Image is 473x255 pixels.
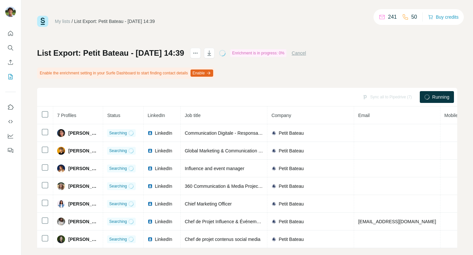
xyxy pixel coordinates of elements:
button: Cancel [292,50,306,56]
span: Chef de Projet Influence & Événementiel [185,219,267,224]
h1: List Export: Petit Bateau - [DATE] 14:39 [37,48,184,58]
span: Communication Digitale - Responsable Pôle Social Media et Influence [185,130,327,136]
span: 7 Profiles [57,113,76,118]
img: Avatar [57,182,65,190]
img: Avatar [57,165,65,172]
span: LinkedIn [147,113,165,118]
img: company-logo [271,184,277,189]
span: Petit Bateau [279,236,304,243]
img: company-logo [271,219,277,224]
span: Petit Bateau [279,147,304,154]
a: My lists [55,19,70,24]
span: Job title [185,113,200,118]
img: LinkedIn logo [147,184,153,189]
div: Enable the enrichment setting in your Surfe Dashboard to start finding contact details [37,68,214,79]
span: Company [271,113,291,118]
button: Buy credits [428,12,459,22]
img: company-logo [271,201,277,206]
span: LinkedIn [155,201,172,207]
img: LinkedIn logo [147,219,153,224]
span: LinkedIn [155,183,172,189]
img: LinkedIn logo [147,148,153,153]
img: Avatar [57,129,65,137]
img: LinkedIn logo [147,201,153,206]
span: LinkedIn [155,147,172,154]
span: Petit Bateau [279,183,304,189]
span: Petit Bateau [279,165,304,172]
button: Use Surfe on LinkedIn [5,101,16,113]
img: LinkedIn logo [147,237,153,242]
p: 241 [388,13,397,21]
img: Avatar [57,218,65,226]
span: Global Marketing & Communication Director [185,148,274,153]
div: Enrichment is in progress: 0% [230,49,286,57]
span: Petit Bateau [279,218,304,225]
img: Avatar [57,200,65,208]
span: Searching [109,166,127,171]
span: Searching [109,148,127,154]
button: Use Surfe API [5,116,16,128]
img: Avatar [57,147,65,155]
span: [PERSON_NAME] [68,165,99,172]
img: Avatar [57,235,65,243]
span: [EMAIL_ADDRESS][DOMAIN_NAME] [358,219,436,224]
span: LinkedIn [155,165,172,172]
button: Feedback [5,145,16,156]
img: company-logo [271,237,277,242]
span: Searching [109,183,127,189]
span: [PERSON_NAME] [68,183,99,189]
span: [PERSON_NAME] [68,147,99,154]
span: Petit Bateau [279,130,304,136]
span: [PERSON_NAME] [68,236,99,243]
span: 360 Communication & Media Project Manager [185,184,279,189]
p: 50 [411,13,417,21]
span: Mobile [444,113,458,118]
span: Email [358,113,370,118]
span: Influence and event manager [185,166,244,171]
span: [PERSON_NAME] [68,218,99,225]
span: Chief Marketing Officer [185,201,232,206]
button: My lists [5,71,16,83]
span: LinkedIn [155,236,172,243]
span: Petit Bateau [279,201,304,207]
img: company-logo [271,148,277,153]
span: Searching [109,236,127,242]
span: [PERSON_NAME] [68,130,99,136]
div: List Export: Petit Bateau - [DATE] 14:39 [74,18,155,25]
span: LinkedIn [155,130,172,136]
button: Enrich CSV [5,56,16,68]
img: company-logo [271,166,277,171]
span: Status [107,113,120,118]
span: Running [432,94,449,100]
button: Quick start [5,28,16,39]
span: [PERSON_NAME] [68,201,99,207]
span: LinkedIn [155,218,172,225]
span: Searching [109,130,127,136]
img: company-logo [271,130,277,136]
span: Chef de projet contenus social media [185,237,260,242]
img: Avatar [5,7,16,17]
img: LinkedIn logo [147,130,153,136]
li: / [72,18,73,25]
span: Searching [109,219,127,225]
button: Search [5,42,16,54]
span: Searching [109,201,127,207]
button: actions [190,48,201,58]
img: LinkedIn logo [147,166,153,171]
img: Surfe Logo [37,16,48,27]
button: Dashboard [5,130,16,142]
button: Enable [191,69,213,77]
